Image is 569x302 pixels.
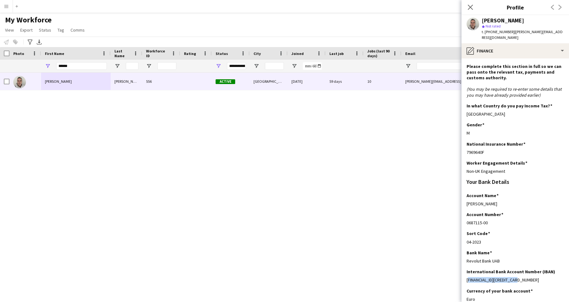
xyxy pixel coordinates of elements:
[467,122,484,128] h3: Gender
[20,27,33,33] span: Export
[288,73,326,90] div: [DATE]
[39,27,51,33] span: Status
[58,27,64,33] span: Tag
[467,288,533,294] h3: Currency of your bank account
[146,49,169,58] span: Workforce ID
[3,26,16,34] a: View
[126,62,138,70] input: Last Name Filter Input
[467,103,552,109] h3: In what Country do you pay Income Tax?
[467,149,564,155] div: 7969640F
[142,73,180,90] div: 556
[36,26,54,34] a: Status
[467,239,564,245] div: 04-2023
[216,79,235,84] span: Active
[216,63,221,69] button: Open Filter Menu
[216,51,228,56] span: Status
[467,258,564,264] div: Revolut Bank UAB
[482,29,515,34] span: t. [PHONE_NUMBER]
[467,179,509,185] h3: Your Bank Details
[114,63,120,69] button: Open Filter Menu
[467,250,492,256] h3: Bank Name
[467,193,499,198] h3: Account Name
[254,63,259,69] button: Open Filter Menu
[482,18,524,23] div: [PERSON_NAME]
[401,73,528,90] div: [PERSON_NAME][EMAIL_ADDRESS][DOMAIN_NAME]
[405,51,415,56] span: Email
[467,141,525,147] h3: National Insurance Number
[467,86,562,98] i: (You may be required to re-enter some details that you may have already provided earlier)
[45,63,51,69] button: Open Filter Menu
[26,38,34,46] app-action-btn: Advanced filters
[417,62,524,70] input: Email Filter Input
[467,201,564,207] div: [PERSON_NAME]
[18,26,35,34] a: Export
[467,231,490,236] h3: Sort Code
[486,24,501,28] span: Not rated
[13,51,24,56] span: Photo
[5,27,14,33] span: View
[291,51,304,56] span: Joined
[35,38,43,46] app-action-btn: Export XLSX
[184,51,196,56] span: Rating
[467,63,561,81] b: Please complete this section in full so we can pass onto the relevant tax, payments and customs a...
[250,73,288,90] div: [GEOGRAPHIC_DATA]
[41,73,111,90] div: [PERSON_NAME]
[254,51,261,56] span: City
[467,269,555,275] h3: International Bank Account Number (IBAN)
[462,3,569,11] h3: Profile
[68,26,87,34] a: Comms
[467,111,564,117] div: [GEOGRAPHIC_DATA]
[265,62,284,70] input: City Filter Input
[56,62,107,70] input: First Name Filter Input
[45,51,64,56] span: First Name
[467,212,503,217] h3: Account Number
[55,26,67,34] a: Tag
[467,160,527,166] h3: Worker Engagement Details
[13,76,26,88] img: Brendan Murray
[291,63,297,69] button: Open Filter Menu
[114,49,131,58] span: Last Name
[157,62,176,70] input: Workforce ID Filter Input
[326,73,364,90] div: 59 days
[5,15,52,25] span: My Workforce
[467,277,564,283] div: [FINANCIAL_ID][CREDIT_CARD_NUMBER]
[462,43,569,58] div: Finance
[329,51,344,56] span: Last job
[303,62,322,70] input: Joined Filter Input
[482,29,563,40] span: | [PERSON_NAME][EMAIL_ADDRESS][DOMAIN_NAME]
[364,73,401,90] div: 10
[146,63,152,69] button: Open Filter Menu
[70,27,85,33] span: Comms
[367,49,390,58] span: Jobs (last 90 days)
[111,73,142,90] div: [PERSON_NAME]
[467,296,564,302] div: Euro
[405,63,411,69] button: Open Filter Menu
[467,220,564,226] div: 0687115-00
[467,168,564,174] div: Non-UK Engagement
[467,130,564,136] div: M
